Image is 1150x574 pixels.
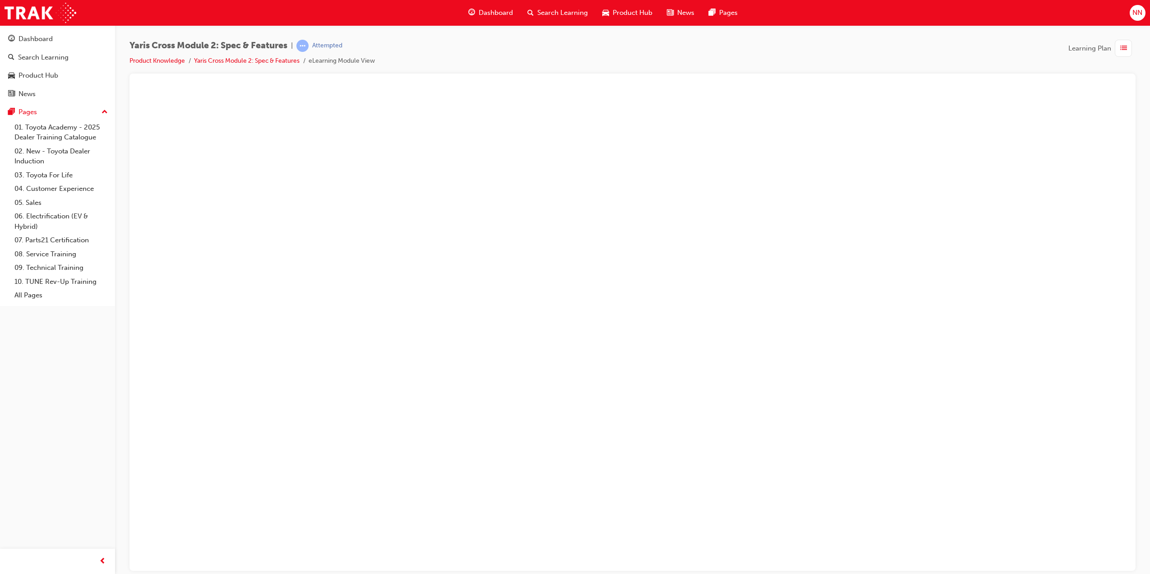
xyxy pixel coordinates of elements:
[1068,40,1136,57] button: Learning Plan
[4,31,111,47] a: Dashboard
[613,8,652,18] span: Product Hub
[11,168,111,182] a: 03. Toyota For Life
[11,288,111,302] a: All Pages
[11,144,111,168] a: 02. New - Toyota Dealer Induction
[291,41,293,51] span: |
[8,54,14,62] span: search-icon
[18,70,58,81] div: Product Hub
[18,52,69,63] div: Search Learning
[8,108,15,116] span: pages-icon
[5,3,76,23] img: Trak
[129,57,185,65] a: Product Knowledge
[18,107,37,117] div: Pages
[11,247,111,261] a: 08. Service Training
[667,7,674,19] span: news-icon
[11,275,111,289] a: 10. TUNE Rev-Up Training
[4,86,111,102] a: News
[309,56,375,66] li: eLearning Module View
[194,57,300,65] a: Yaris Cross Module 2: Spec & Features
[18,34,53,44] div: Dashboard
[1120,43,1127,54] span: list-icon
[468,7,475,19] span: guage-icon
[11,196,111,210] a: 05. Sales
[11,209,111,233] a: 06. Electrification (EV & Hybrid)
[11,233,111,247] a: 07. Parts21 Certification
[11,182,111,196] a: 04. Customer Experience
[11,120,111,144] a: 01. Toyota Academy - 2025 Dealer Training Catalogue
[602,7,609,19] span: car-icon
[8,72,15,80] span: car-icon
[660,4,702,22] a: news-iconNews
[677,8,694,18] span: News
[709,7,716,19] span: pages-icon
[4,29,111,104] button: DashboardSearch LearningProduct HubNews
[527,7,534,19] span: search-icon
[520,4,595,22] a: search-iconSearch Learning
[129,41,287,51] span: Yaris Cross Module 2: Spec & Features
[4,49,111,66] a: Search Learning
[702,4,745,22] a: pages-iconPages
[102,106,108,118] span: up-icon
[8,90,15,98] span: news-icon
[461,4,520,22] a: guage-iconDashboard
[18,89,36,99] div: News
[1068,43,1111,54] span: Learning Plan
[296,40,309,52] span: learningRecordVerb_ATTEMPT-icon
[4,104,111,120] button: Pages
[595,4,660,22] a: car-iconProduct Hub
[312,42,342,50] div: Attempted
[719,8,738,18] span: Pages
[479,8,513,18] span: Dashboard
[4,67,111,84] a: Product Hub
[8,35,15,43] span: guage-icon
[1132,8,1142,18] span: NN
[99,556,106,567] span: prev-icon
[1130,5,1145,21] button: NN
[537,8,588,18] span: Search Learning
[11,261,111,275] a: 09. Technical Training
